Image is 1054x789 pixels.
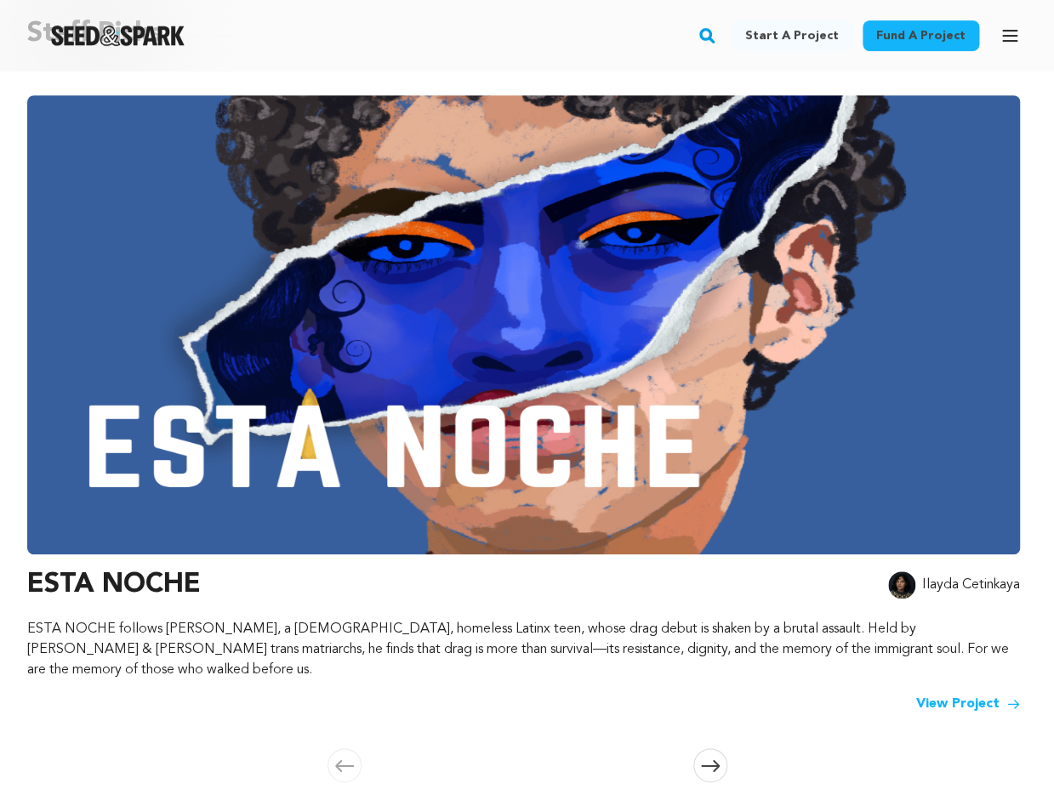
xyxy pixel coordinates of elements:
p: ESTA NOCHE follows [PERSON_NAME], a [DEMOGRAPHIC_DATA], homeless Latinx teen, whose drag debut is... [27,619,1020,680]
a: View Project [916,694,1020,714]
a: Start a project [732,20,852,51]
h3: ESTA NOCHE [27,565,201,605]
img: ESTA NOCHE image [27,95,1020,554]
img: 2560246e7f205256.jpg [888,571,915,599]
img: Seed&Spark Logo Dark Mode [51,26,185,46]
a: Seed&Spark Homepage [51,26,185,46]
a: Fund a project [863,20,979,51]
p: Ilayda Cetinkaya [922,575,1020,595]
